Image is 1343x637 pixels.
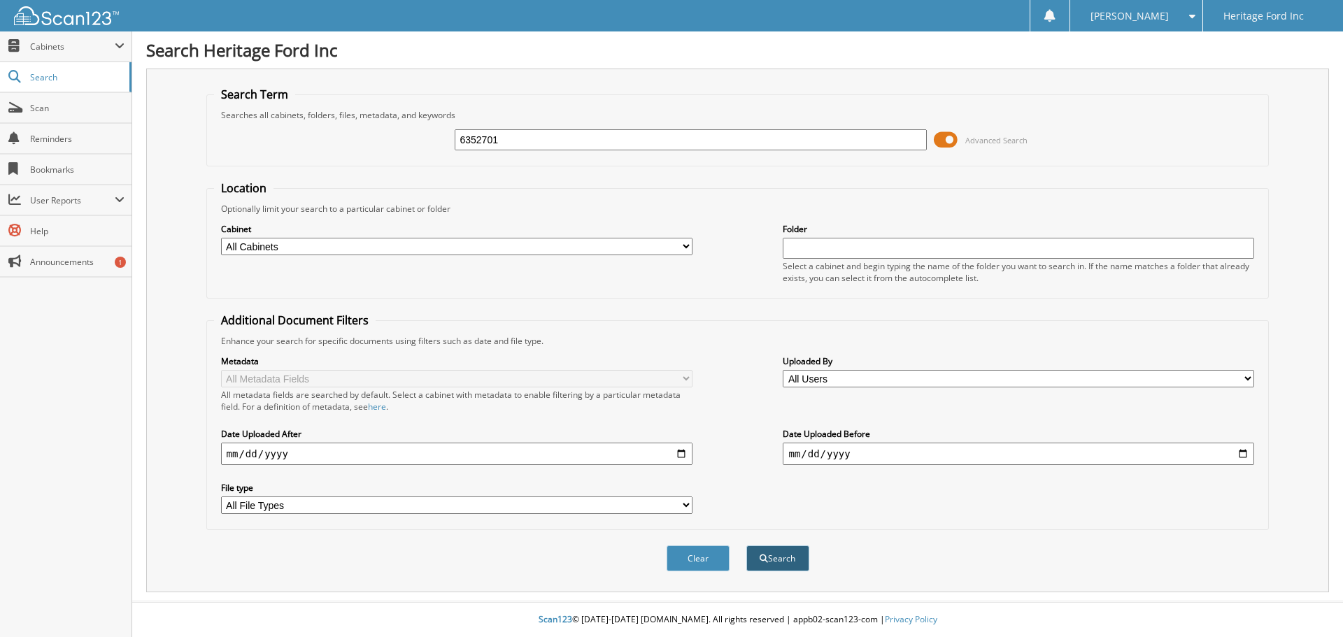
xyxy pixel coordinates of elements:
[30,133,125,145] span: Reminders
[221,223,692,235] label: Cabinet
[783,223,1254,235] label: Folder
[783,443,1254,465] input: end
[30,102,125,114] span: Scan
[146,38,1329,62] h1: Search Heritage Ford Inc
[1090,12,1169,20] span: [PERSON_NAME]
[965,135,1028,145] span: Advanced Search
[221,482,692,494] label: File type
[214,335,1262,347] div: Enhance your search for specific documents using filters such as date and file type.
[221,355,692,367] label: Metadata
[746,545,809,571] button: Search
[30,164,125,176] span: Bookmarks
[30,256,125,268] span: Announcements
[30,225,125,237] span: Help
[783,260,1254,284] div: Select a cabinet and begin typing the name of the folder you want to search in. If the name match...
[221,428,692,440] label: Date Uploaded After
[14,6,119,25] img: scan123-logo-white.svg
[214,313,376,328] legend: Additional Document Filters
[30,71,122,83] span: Search
[214,180,273,196] legend: Location
[30,194,115,206] span: User Reports
[221,443,692,465] input: start
[368,401,386,413] a: here
[214,109,1262,121] div: Searches all cabinets, folders, files, metadata, and keywords
[115,257,126,268] div: 1
[783,428,1254,440] label: Date Uploaded Before
[783,355,1254,367] label: Uploaded By
[132,603,1343,637] div: © [DATE]-[DATE] [DOMAIN_NAME]. All rights reserved | appb02-scan123-com |
[667,545,730,571] button: Clear
[885,613,937,625] a: Privacy Policy
[30,41,115,52] span: Cabinets
[214,203,1262,215] div: Optionally limit your search to a particular cabinet or folder
[214,87,295,102] legend: Search Term
[539,613,572,625] span: Scan123
[1223,12,1304,20] span: Heritage Ford Inc
[221,389,692,413] div: All metadata fields are searched by default. Select a cabinet with metadata to enable filtering b...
